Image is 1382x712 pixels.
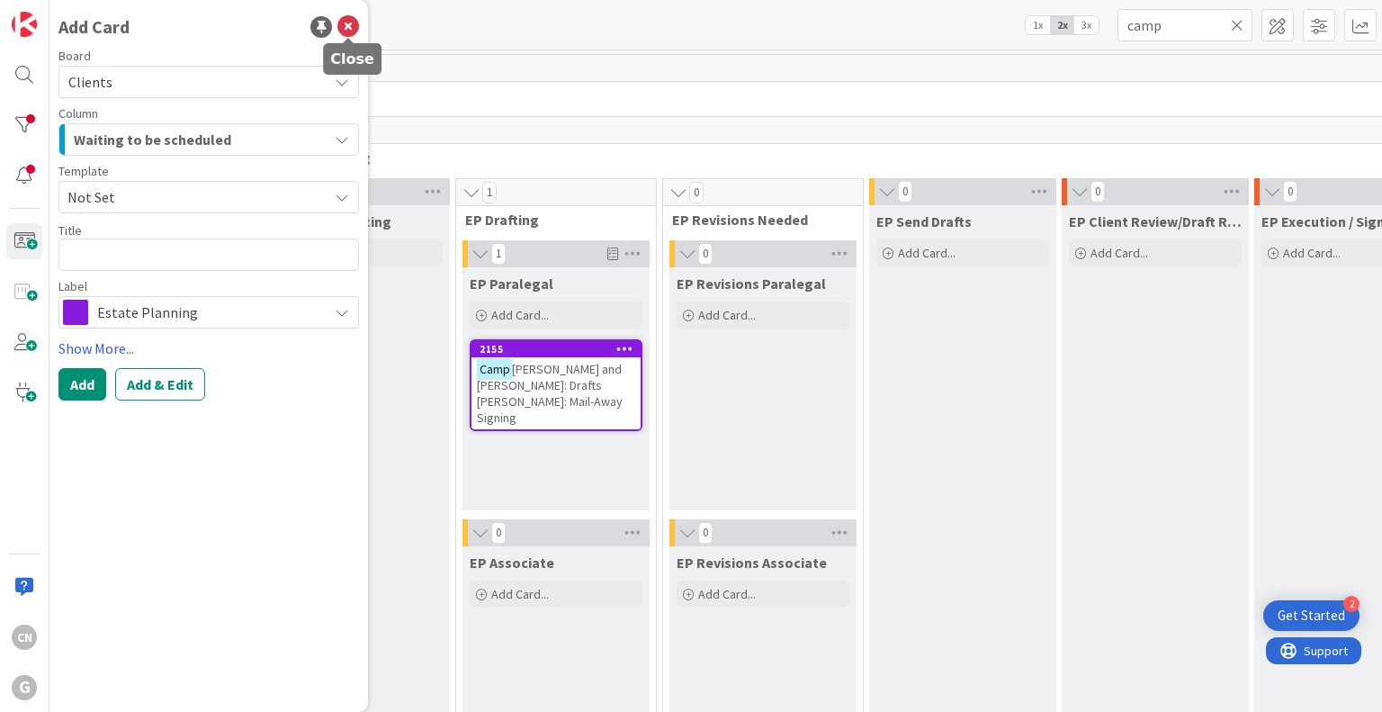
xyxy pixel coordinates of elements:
[491,586,549,602] span: Add Card...
[68,73,112,91] span: Clients
[12,625,37,650] div: CN
[698,522,713,544] span: 0
[58,338,359,359] a: Show More...
[470,339,642,431] a: 2155Camp[PERSON_NAME] and [PERSON_NAME]: Drafts [PERSON_NAME]: Mail-Away Signing
[12,675,37,700] div: G
[698,586,756,602] span: Add Card...
[471,341,641,357] div: 2155
[491,522,506,544] span: 0
[58,280,87,293] span: Label
[677,275,826,293] span: EP Revisions Paralegal
[482,182,497,203] span: 1
[115,368,205,401] button: Add & Edit
[1283,181,1297,203] span: 0
[689,182,704,203] span: 0
[58,123,359,156] button: Waiting to be scheduled
[471,341,641,429] div: 2155Camp[PERSON_NAME] and [PERSON_NAME]: Drafts [PERSON_NAME]: Mail-Away Signing
[12,12,37,37] img: Visit kanbanzone.com
[58,368,106,401] button: Add
[480,343,641,356] div: 2155
[1074,16,1099,34] span: 3x
[1117,9,1252,41] input: Quick Filter...
[58,165,109,177] span: Template
[58,222,82,239] label: Title
[477,358,512,379] mark: Camp
[1278,607,1345,625] div: Get Started
[672,211,840,229] span: EP Revisions Needed
[470,554,554,572] span: EP Associate
[1069,212,1242,230] span: EP Client Review/Draft Review Meeting
[97,300,319,325] span: Estate Planning
[1343,596,1360,612] div: 2
[677,554,827,572] span: EP Revisions Associate
[491,243,506,265] span: 1
[58,14,130,41] div: Add Card
[1026,16,1050,34] span: 1x
[898,245,956,261] span: Add Card...
[876,212,972,230] span: EP Send Drafts
[1050,16,1074,34] span: 2x
[698,307,756,323] span: Add Card...
[465,211,633,229] span: EP Drafting
[58,107,98,120] span: Column
[470,275,553,293] span: EP Paralegal
[477,361,623,426] span: [PERSON_NAME] and [PERSON_NAME]: Drafts [PERSON_NAME]: Mail-Away Signing
[698,243,713,265] span: 0
[1090,181,1105,203] span: 0
[1090,245,1148,261] span: Add Card...
[491,307,549,323] span: Add Card...
[898,181,912,203] span: 0
[58,50,91,62] span: Board
[67,185,314,209] span: Not Set
[330,50,374,68] h5: Close
[1283,245,1341,261] span: Add Card...
[38,3,82,24] span: Support
[1263,600,1360,631] div: Open Get Started checklist, remaining modules: 2
[74,128,231,151] span: Waiting to be scheduled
